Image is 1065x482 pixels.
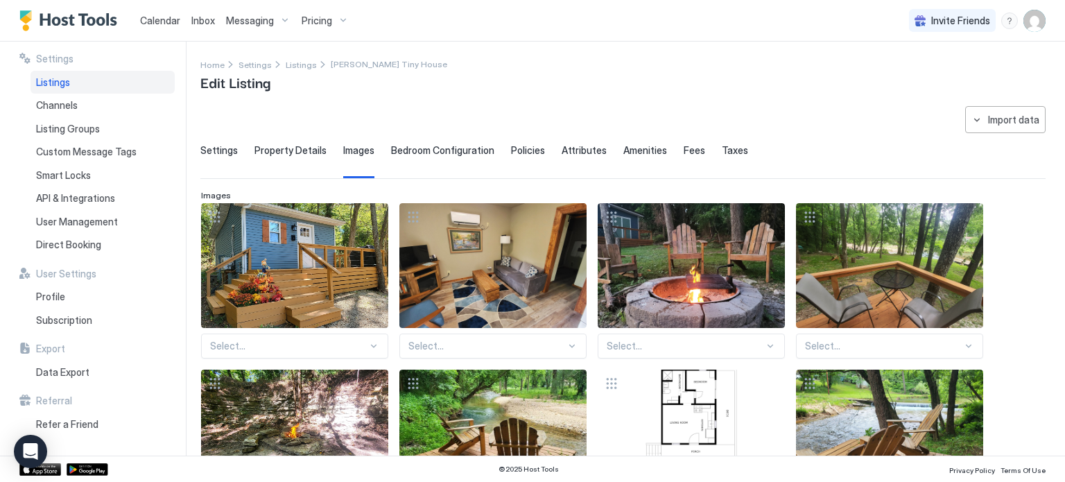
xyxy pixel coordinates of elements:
[36,146,137,158] span: Custom Message Tags
[191,15,215,26] span: Inbox
[201,203,388,328] div: View image
[200,60,225,70] span: Home
[200,71,270,92] span: Edit Listing
[67,463,108,476] a: Google Play Store
[931,15,990,27] span: Invite Friends
[286,57,317,71] a: Listings
[598,203,785,328] div: View image
[36,192,115,205] span: API & Integrations
[226,15,274,27] span: Messaging
[31,117,175,141] a: Listing Groups
[31,361,175,384] a: Data Export
[36,123,100,135] span: Listing Groups
[200,144,238,157] span: Settings
[254,144,327,157] span: Property Details
[191,13,215,28] a: Inbox
[31,164,175,187] a: Smart Locks
[949,466,995,474] span: Privacy Policy
[796,203,983,328] div: View image
[36,99,78,112] span: Channels
[286,57,317,71] div: Breadcrumb
[31,140,175,164] a: Custom Message Tags
[1023,10,1046,32] div: User profile
[31,210,175,234] a: User Management
[36,53,73,65] span: Settings
[200,57,225,71] a: Home
[140,15,180,26] span: Calendar
[19,463,61,476] a: App Store
[140,13,180,28] a: Calendar
[399,203,587,328] div: View image
[949,462,995,476] a: Privacy Policy
[31,233,175,257] a: Direct Booking
[391,144,494,157] span: Bedroom Configuration
[1001,462,1046,476] a: Terms Of Use
[239,57,272,71] a: Settings
[343,144,374,157] span: Images
[331,59,447,69] span: Breadcrumb
[722,144,748,157] span: Taxes
[14,435,47,468] div: Open Intercom Messenger
[499,465,559,474] span: © 2025 Host Tools
[286,60,317,70] span: Listings
[201,190,231,200] span: Images
[19,10,123,31] a: Host Tools Logo
[36,343,65,355] span: Export
[965,106,1046,133] button: Import data
[31,309,175,332] a: Subscription
[200,57,225,71] div: Breadcrumb
[36,291,65,303] span: Profile
[562,144,607,157] span: Attributes
[988,112,1039,127] div: Import data
[239,60,272,70] span: Settings
[684,144,705,157] span: Fees
[31,94,175,117] a: Channels
[31,187,175,210] a: API & Integrations
[302,15,332,27] span: Pricing
[31,285,175,309] a: Profile
[36,366,89,379] span: Data Export
[36,239,101,251] span: Direct Booking
[36,169,91,182] span: Smart Locks
[36,76,70,89] span: Listings
[31,71,175,94] a: Listings
[31,413,175,436] a: Refer a Friend
[623,144,667,157] span: Amenities
[239,57,272,71] div: Breadcrumb
[36,216,118,228] span: User Management
[36,418,98,431] span: Refer a Friend
[36,395,72,407] span: Referral
[36,268,96,280] span: User Settings
[1001,12,1018,29] div: menu
[36,314,92,327] span: Subscription
[1001,466,1046,474] span: Terms Of Use
[511,144,545,157] span: Policies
